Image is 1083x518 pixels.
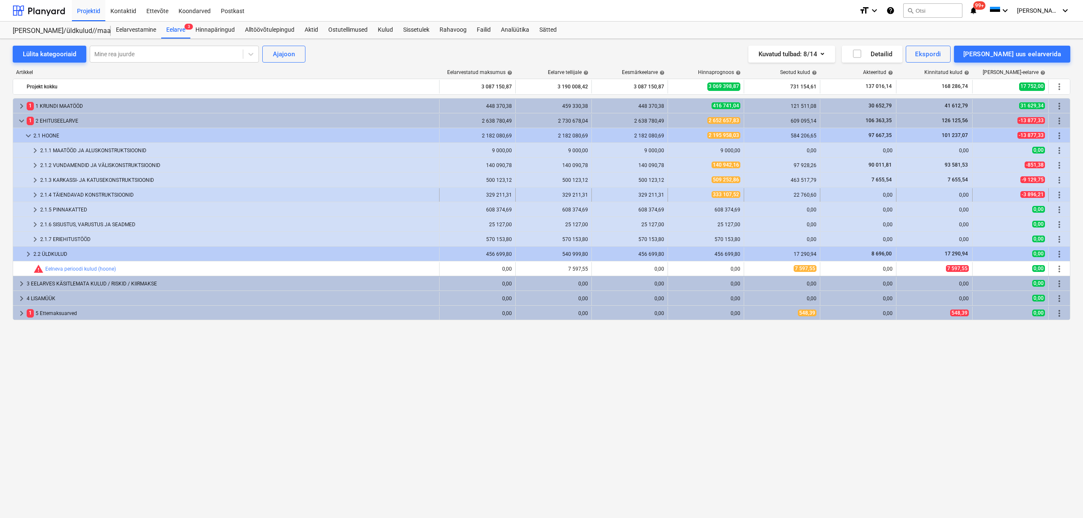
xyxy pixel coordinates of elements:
[868,162,893,168] span: 90 011,81
[27,114,436,128] div: 2 EHITUSEELARVE
[944,162,969,168] span: 93 581,53
[27,307,436,320] div: 5 Ettemaksuarved
[698,69,741,75] div: Hinnaprognoos
[443,207,512,213] div: 608 374,69
[30,160,40,170] span: keyboard_arrow_right
[595,177,664,183] div: 500 123,12
[1054,234,1064,244] span: Rohkem tegevusi
[111,22,161,38] div: Eelarvestamine
[595,281,664,287] div: 0,00
[886,70,893,75] span: help
[824,296,893,301] div: 0,00
[748,118,816,124] div: 609 095,14
[1054,145,1064,156] span: Rohkem tegevusi
[863,69,893,75] div: Akteeritud
[1000,5,1010,16] i: keyboard_arrow_down
[903,3,962,18] button: Otsi
[595,251,664,257] div: 456 699,80
[443,222,512,227] div: 25 127,00
[871,177,893,183] span: 7 655,54
[33,264,44,274] span: Seotud kulud ületavad prognoosi
[398,22,434,38] div: Sissetulek
[595,118,664,124] div: 2 638 780,49
[496,22,534,38] a: Analüütika
[900,236,969,242] div: 0,00
[748,296,816,301] div: 0,00
[595,266,664,272] div: 0,00
[748,236,816,242] div: 0,00
[947,177,969,183] span: 7 655,54
[434,22,472,38] div: Rahavoog
[824,148,893,153] div: 0,00
[1054,82,1064,92] span: Rohkem tegevusi
[27,309,34,317] span: 1
[671,207,740,213] div: 608 374,69
[443,133,512,139] div: 2 182 080,69
[595,236,664,242] div: 570 153,80
[1032,310,1045,316] span: 0,00
[595,222,664,227] div: 25 127,00
[595,207,664,213] div: 608 374,69
[852,49,892,60] div: Detailid
[712,102,740,109] span: 416 741,04
[907,7,914,14] span: search
[40,159,436,172] div: 2.1.2 VUNDAMENDID JA VÄLISKONSTRUKTSIOONID
[712,191,740,198] span: 333 107,52
[865,118,893,123] span: 106 363,35
[443,266,512,272] div: 0,00
[1054,190,1064,200] span: Rohkem tegevusi
[671,222,740,227] div: 25 127,00
[595,162,664,168] div: 140 090,78
[373,22,398,38] a: Kulud
[519,251,588,257] div: 540 999,80
[824,207,893,213] div: 0,00
[973,1,986,10] span: 99+
[40,173,436,187] div: 2.1.3 KARKASSI- JA KATUSEKONSTRUKTSIOONID
[443,296,512,301] div: 0,00
[712,176,740,183] span: 509 252,86
[519,177,588,183] div: 500 123,12
[1032,236,1045,242] span: 0,00
[240,22,300,38] div: Alltöövõtulepingud
[1032,265,1045,272] span: 0,00
[13,27,101,36] div: [PERSON_NAME]/üldkulud//maatööd (2101817//2101766)
[1032,206,1045,213] span: 0,00
[443,80,512,93] div: 3 087 150,87
[1032,250,1045,257] span: 0,00
[519,266,588,272] div: 7 597,55
[900,222,969,227] div: 0,00
[30,205,40,215] span: keyboard_arrow_right
[443,148,512,153] div: 9 000,00
[443,251,512,257] div: 456 699,80
[748,281,816,287] div: 0,00
[1054,249,1064,259] span: Rohkem tegevusi
[519,103,588,109] div: 459 330,38
[519,207,588,213] div: 608 374,69
[915,49,941,60] div: Ekspordi
[443,162,512,168] div: 140 090,78
[748,133,816,139] div: 584 206,65
[1039,70,1045,75] span: help
[27,102,34,110] span: 1
[23,249,33,259] span: keyboard_arrow_right
[534,22,562,38] a: Sätted
[842,46,902,63] button: Detailid
[16,308,27,318] span: keyboard_arrow_right
[1054,293,1064,304] span: Rohkem tegevusi
[1054,116,1064,126] span: Rohkem tegevusi
[447,69,512,75] div: Eelarvestatud maksumus
[924,69,969,75] div: Kinnitatud kulud
[27,117,34,125] span: 1
[963,49,1061,60] div: [PERSON_NAME] uus eelarverida
[273,49,295,60] div: Ajajoon
[23,49,76,60] div: Lülita kategooriaid
[1041,477,1083,518] div: Vestlusvidin
[30,145,40,156] span: keyboard_arrow_right
[824,266,893,272] div: 0,00
[1025,162,1045,168] span: -851,38
[1032,280,1045,287] span: 0,00
[1054,219,1064,230] span: Rohkem tegevusi
[824,310,893,316] div: 0,00
[748,177,816,183] div: 463 517,79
